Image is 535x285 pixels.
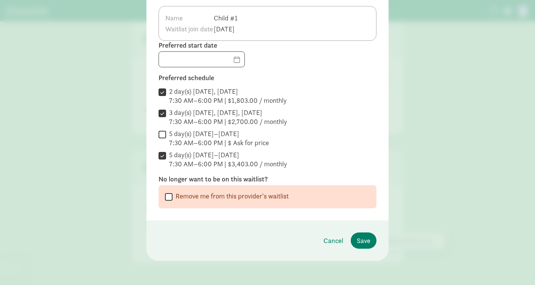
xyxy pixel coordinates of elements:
div: 5 day(s) [DATE]–[DATE] [169,150,287,160]
label: No longer want to be on this waitlist? [159,175,376,184]
div: 5 day(s) [DATE]–[DATE] [169,129,269,138]
label: Preferred start date [159,41,376,50]
div: 7:30 AM–6:00 PM | $2,700.00 / monthly [169,117,287,126]
span: Save [357,235,370,246]
button: Cancel [317,232,349,249]
th: Name [165,12,213,23]
td: Child #1 [213,12,240,23]
td: [DATE] [213,23,240,34]
div: 3 day(s) [DATE], [DATE], [DATE] [169,108,287,117]
span: Cancel [323,235,343,246]
div: 7:30 AM–6:00 PM | $ Ask for price [169,138,269,147]
div: 2 day(s) [DATE], [DATE] [169,87,287,96]
div: 7:30 AM–6:00 PM | $3,403.00 / monthly [169,160,287,169]
button: Save [351,232,376,249]
div: 7:30 AM–6:00 PM | $1,803.00 / monthly [169,96,287,105]
label: Remove me from this provider's waitlist [173,192,289,201]
label: Preferred schedule [159,73,376,82]
th: Waitlist join date [165,23,213,34]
